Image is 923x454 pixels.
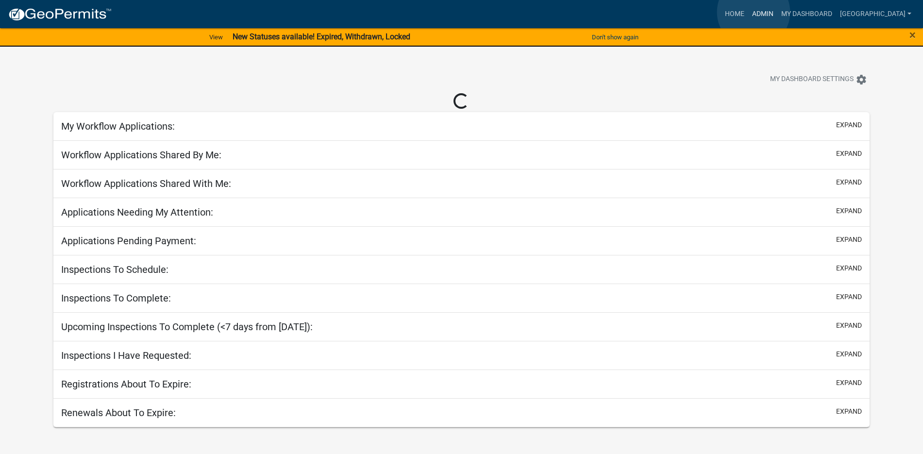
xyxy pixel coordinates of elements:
[61,292,171,304] h5: Inspections To Complete:
[836,177,862,187] button: expand
[205,29,227,45] a: View
[61,120,175,132] h5: My Workflow Applications:
[909,29,916,41] button: Close
[836,206,862,216] button: expand
[588,29,642,45] button: Don't show again
[836,149,862,159] button: expand
[770,74,854,85] span: My Dashboard Settings
[836,292,862,302] button: expand
[61,178,231,189] h5: Workflow Applications Shared With Me:
[836,320,862,331] button: expand
[836,263,862,273] button: expand
[61,378,191,390] h5: Registrations About To Expire:
[233,32,410,41] strong: New Statuses available! Expired, Withdrawn, Locked
[61,206,213,218] h5: Applications Needing My Attention:
[61,235,196,247] h5: Applications Pending Payment:
[836,406,862,417] button: expand
[61,407,176,419] h5: Renewals About To Expire:
[61,350,191,361] h5: Inspections I Have Requested:
[856,74,867,85] i: settings
[61,321,313,333] h5: Upcoming Inspections To Complete (<7 days from [DATE]):
[836,378,862,388] button: expand
[836,5,915,23] a: [GEOGRAPHIC_DATA]
[777,5,836,23] a: My Dashboard
[61,264,168,275] h5: Inspections To Schedule:
[909,28,916,42] span: ×
[836,235,862,245] button: expand
[61,149,221,161] h5: Workflow Applications Shared By Me:
[836,349,862,359] button: expand
[762,70,875,89] button: My Dashboard Settingssettings
[836,120,862,130] button: expand
[748,5,777,23] a: Admin
[721,5,748,23] a: Home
